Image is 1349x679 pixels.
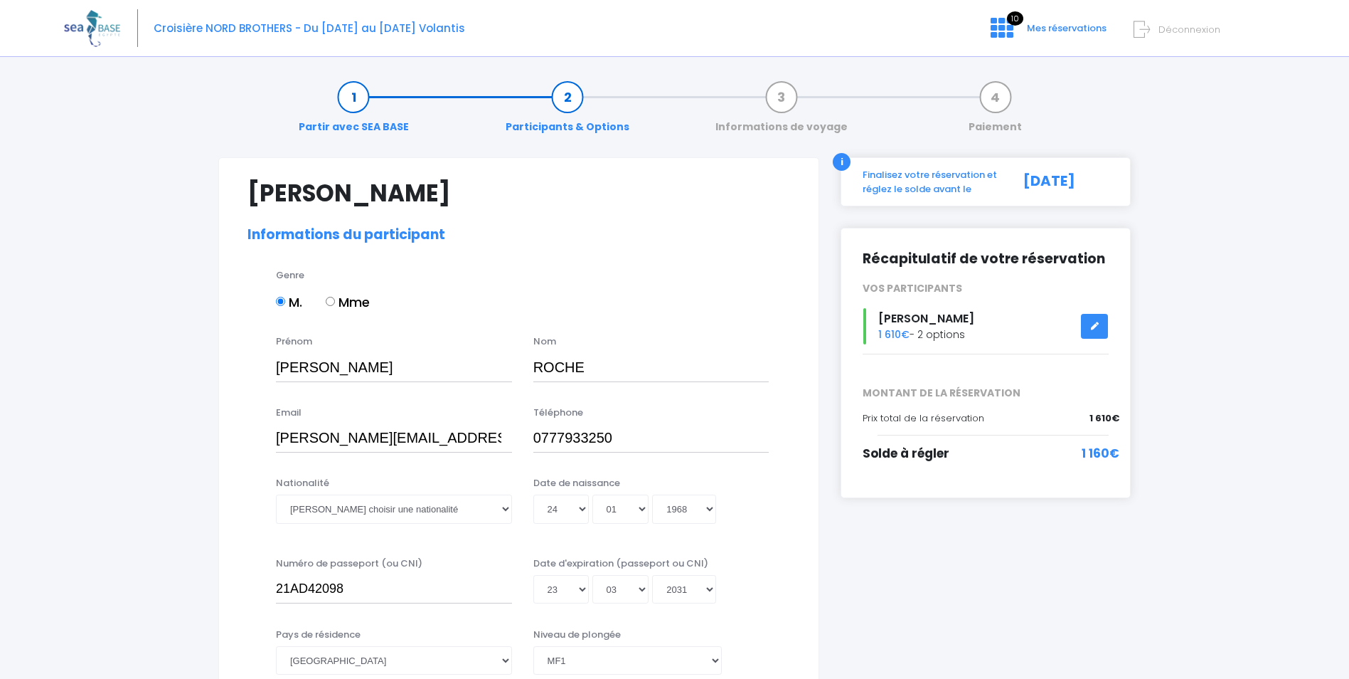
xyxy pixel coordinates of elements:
h2: Récapitulatif de votre réservation [863,250,1109,268]
label: Numéro de passeport (ou CNI) [276,557,422,571]
span: 1 160€ [1082,445,1119,463]
a: Partir avec SEA BASE [292,90,416,135]
a: 10 Mes réservations [979,26,1115,40]
span: Mes réservations [1027,21,1107,35]
label: Date d'expiration (passeport ou CNI) [533,557,708,571]
h1: [PERSON_NAME] [247,179,790,207]
label: Prénom [276,335,312,349]
span: Solde à régler [863,445,949,462]
h2: Informations du participant [247,227,790,243]
label: Date de naissance [533,476,620,490]
a: Paiement [961,90,1029,135]
div: - 2 options [852,308,1119,344]
label: Email [276,406,302,420]
div: i [833,153,851,171]
span: [PERSON_NAME] [878,310,974,327]
span: 1 610€ [878,327,910,342]
span: MONTANT DE LA RÉSERVATION [852,386,1119,401]
label: Nationalité [276,476,329,490]
div: Finalisez votre réservation et réglez le solde avant le [852,168,1008,196]
span: Prix total de la réservation [863,411,984,425]
label: Niveau de plongée [533,628,621,642]
span: 10 [1007,11,1023,26]
label: Mme [326,293,370,312]
label: M. [276,293,302,312]
label: Genre [276,268,304,283]
div: VOS PARTICIPANTS [852,281,1119,296]
span: 1 610€ [1089,411,1119,426]
input: M. [276,297,285,306]
input: Mme [326,297,335,306]
label: Pays de résidence [276,628,361,642]
label: Téléphone [533,406,583,420]
a: Informations de voyage [708,90,855,135]
label: Nom [533,335,556,349]
div: [DATE] [1008,168,1119,196]
a: Participants & Options [498,90,636,135]
span: Déconnexion [1158,23,1220,36]
span: Croisière NORD BROTHERS - Du [DATE] au [DATE] Volantis [154,21,465,36]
